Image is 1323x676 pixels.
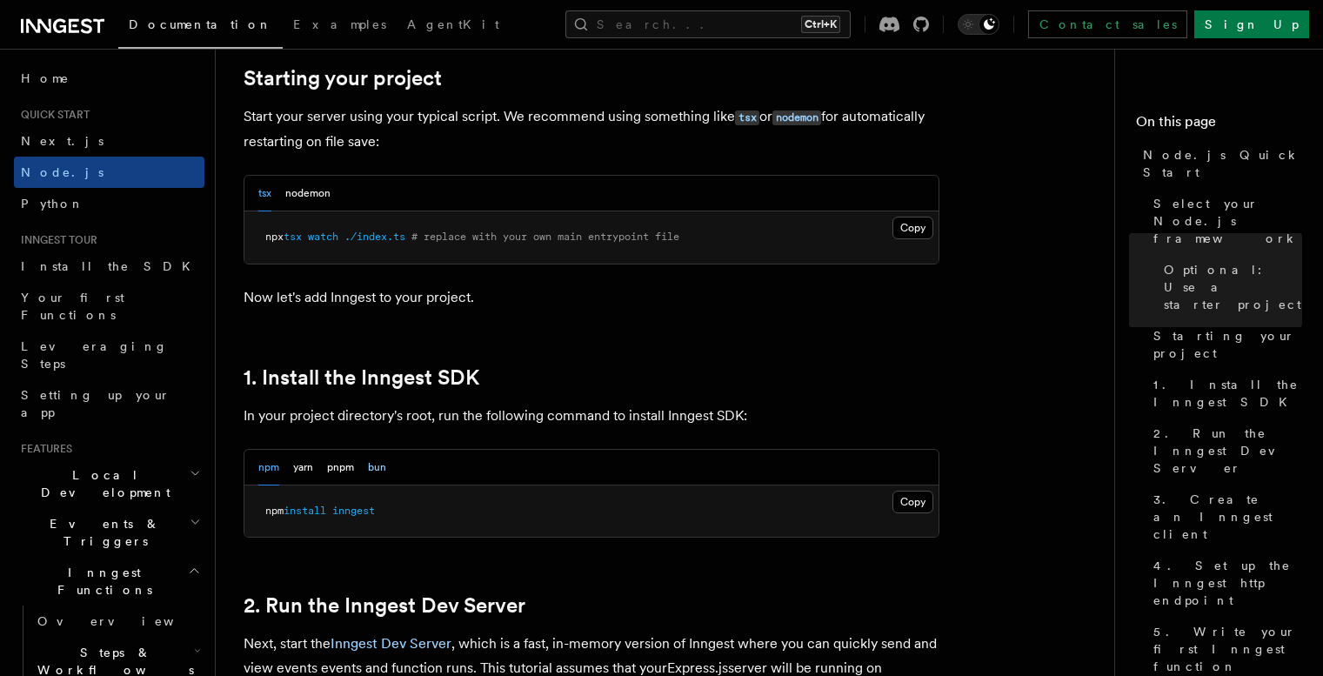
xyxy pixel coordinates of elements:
span: install [284,505,326,517]
a: nodemon [772,108,821,124]
p: In your project directory's root, run the following command to install Inngest SDK: [244,404,939,428]
a: Install the SDK [14,251,204,282]
span: Optional: Use a starter project [1164,261,1302,313]
code: nodemon [772,110,821,125]
span: Install the SDK [21,259,201,273]
button: pnpm [327,450,354,485]
span: AgentKit [407,17,499,31]
a: Sign Up [1194,10,1309,38]
span: 2. Run the Inngest Dev Server [1153,425,1302,477]
button: nodemon [285,176,331,211]
button: Toggle dark mode [958,14,999,35]
span: Events & Triggers [14,515,190,550]
span: Node.js Quick Start [1143,146,1302,181]
span: 5. Write your first Inngest function [1153,623,1302,675]
p: Start your server using your typical script. We recommend using something like or for automatical... [244,104,939,154]
span: Features [14,442,72,456]
a: Next.js [14,125,204,157]
button: bun [368,450,386,485]
span: Examples [293,17,386,31]
span: inngest [332,505,375,517]
a: Select your Node.js framework [1146,188,1302,254]
a: Node.js [14,157,204,188]
a: Setting up your app [14,379,204,428]
span: Inngest tour [14,233,97,247]
a: Leveraging Steps [14,331,204,379]
span: Setting up your app [21,388,170,419]
a: Documentation [118,5,283,49]
button: yarn [293,450,313,485]
button: tsx [258,176,271,211]
a: Home [14,63,204,94]
h4: On this page [1136,111,1302,139]
a: 4. Set up the Inngest http endpoint [1146,550,1302,616]
span: Inngest Functions [14,564,188,599]
span: Node.js [21,165,104,179]
span: npx [265,231,284,243]
span: watch [308,231,338,243]
a: 1. Install the Inngest SDK [244,365,479,390]
span: Select your Node.js framework [1153,195,1302,247]
button: Copy [892,217,933,239]
button: Local Development [14,459,204,508]
span: ./index.ts [344,231,405,243]
a: Overview [30,606,204,637]
button: Search...Ctrl+K [565,10,851,38]
code: tsx [735,110,759,125]
span: Starting your project [1153,327,1302,362]
span: Home [21,70,70,87]
a: Starting your project [1146,320,1302,369]
button: Copy [892,491,933,513]
a: Node.js Quick Start [1136,139,1302,188]
a: AgentKit [397,5,510,47]
a: 1. Install the Inngest SDK [1146,369,1302,418]
button: npm [258,450,279,485]
span: 3. Create an Inngest client [1153,491,1302,543]
a: 3. Create an Inngest client [1146,484,1302,550]
span: Overview [37,614,217,628]
span: Local Development [14,466,190,501]
span: Python [21,197,84,211]
span: Quick start [14,108,90,122]
button: Inngest Functions [14,557,204,606]
a: Contact sales [1028,10,1187,38]
a: Examples [283,5,397,47]
span: Your first Functions [21,291,124,322]
kbd: Ctrl+K [801,16,840,33]
span: Leveraging Steps [21,339,168,371]
button: Events & Triggers [14,508,204,557]
a: Starting your project [244,66,442,90]
a: tsx [735,108,759,124]
span: Documentation [129,17,272,31]
span: # replace with your own main entrypoint file [411,231,679,243]
a: 2. Run the Inngest Dev Server [244,593,525,618]
a: Your first Functions [14,282,204,331]
a: Optional: Use a starter project [1157,254,1302,320]
span: npm [265,505,284,517]
a: 2. Run the Inngest Dev Server [1146,418,1302,484]
a: Inngest Dev Server [331,635,451,652]
p: Now let's add Inngest to your project. [244,285,939,310]
span: Next.js [21,134,104,148]
span: tsx [284,231,302,243]
span: 4. Set up the Inngest http endpoint [1153,557,1302,609]
a: Python [14,188,204,219]
span: 1. Install the Inngest SDK [1153,376,1302,411]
